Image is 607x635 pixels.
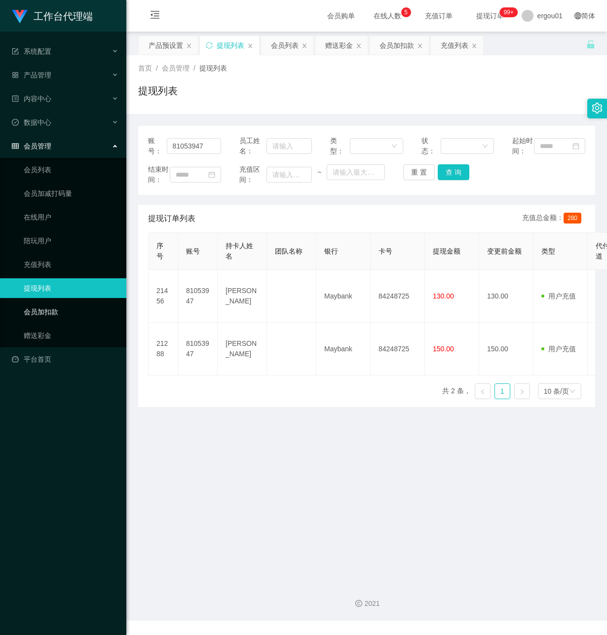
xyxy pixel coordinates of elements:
div: 会员加扣款 [379,36,414,55]
i: 图标: close [356,43,362,49]
i: 图标: form [12,48,19,55]
div: 充值总金额： [522,213,585,224]
i: 图标: close [247,43,253,49]
span: 充值订单 [420,12,457,19]
span: 280 [564,213,581,224]
span: 提现金额 [433,247,460,255]
a: 提现列表 [24,278,118,298]
span: 类型 [541,247,555,255]
i: 图标: appstore-o [12,72,19,78]
span: 卡号 [379,247,392,255]
i: 图标: table [12,143,19,149]
span: 状态： [421,136,441,156]
span: 会员管理 [162,64,190,72]
div: 会员列表 [271,36,299,55]
span: 产品管理 [12,71,51,79]
td: 84248725 [371,323,425,375]
span: 结束时间： [148,164,170,185]
td: 84248725 [371,270,425,323]
i: 图标: down [569,388,575,395]
td: 21288 [149,323,178,375]
i: 图标: left [480,389,486,395]
li: 下一页 [514,383,530,399]
span: 起始时间： [512,136,534,156]
td: 130.00 [479,270,533,323]
input: 请输入最大值为 [327,164,384,180]
div: 赠送彩金 [325,36,353,55]
div: 2021 [134,598,599,609]
i: 图标: profile [12,95,19,102]
span: 会员管理 [12,142,51,150]
span: 在线人数 [369,12,406,19]
input: 请输入 [167,138,221,154]
a: 图标: dashboard平台首页 [12,349,118,369]
span: / [193,64,195,72]
img: logo.9652507e.png [12,10,28,24]
span: 持卡人姓名 [226,242,253,260]
span: 变更前金额 [487,247,522,255]
i: 图标: global [574,12,581,19]
i: 图标: menu-fold [138,0,172,32]
td: 81053947 [178,323,218,375]
i: 图标: close [302,43,307,49]
span: 账号： [148,136,167,156]
span: 账号 [186,247,200,255]
i: 图标: calendar [208,171,215,178]
i: 图标: right [519,389,525,395]
i: 图标: sync [206,42,213,49]
sup: 1111 [499,7,517,17]
td: [PERSON_NAME] [218,270,267,323]
sup: 5 [401,7,411,17]
li: 共 2 条， [442,383,471,399]
span: 130.00 [433,292,454,300]
a: 赠送彩金 [24,326,118,345]
i: 图标: setting [592,103,603,113]
span: 用户充值 [541,345,576,353]
h1: 工作台代理端 [34,0,93,32]
span: 提现列表 [199,64,227,72]
td: Maybank [316,270,371,323]
td: 21456 [149,270,178,323]
h1: 提现列表 [138,83,178,98]
span: 数据中心 [12,118,51,126]
td: Maybank [316,323,371,375]
span: 充值区间： [239,164,266,185]
span: 类型： [330,136,350,156]
i: 图标: close [186,43,192,49]
i: 图标: close [471,43,477,49]
i: 图标: unlock [586,40,595,49]
a: 充值列表 [24,255,118,274]
span: 用户充值 [541,292,576,300]
i: 图标: check-circle-o [12,119,19,126]
button: 查 询 [438,164,469,180]
a: 会员列表 [24,160,118,180]
span: 团队名称 [275,247,303,255]
td: 150.00 [479,323,533,375]
span: 系统配置 [12,47,51,55]
span: 提现订单列表 [148,213,195,224]
a: 1 [495,384,510,399]
td: [PERSON_NAME] [218,323,267,375]
div: 产品预设置 [149,36,183,55]
i: 图标: down [482,143,488,150]
input: 请输入 [266,138,312,154]
span: / [156,64,158,72]
span: ~ [312,167,327,178]
a: 会员加减打码量 [24,184,118,203]
button: 重 置 [403,164,435,180]
i: 图标: down [391,143,397,150]
span: 序号 [156,242,163,260]
input: 请输入最小值为 [266,167,312,183]
li: 上一页 [475,383,491,399]
i: 图标: calendar [572,143,579,149]
td: 81053947 [178,270,218,323]
li: 1 [494,383,510,399]
a: 工作台代理端 [12,12,93,20]
span: 内容中心 [12,95,51,103]
i: 图标: copyright [355,600,362,607]
a: 陪玩用户 [24,231,118,251]
span: 150.00 [433,345,454,353]
p: 5 [404,7,408,17]
i: 图标: close [417,43,423,49]
span: 提现订单 [471,12,509,19]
